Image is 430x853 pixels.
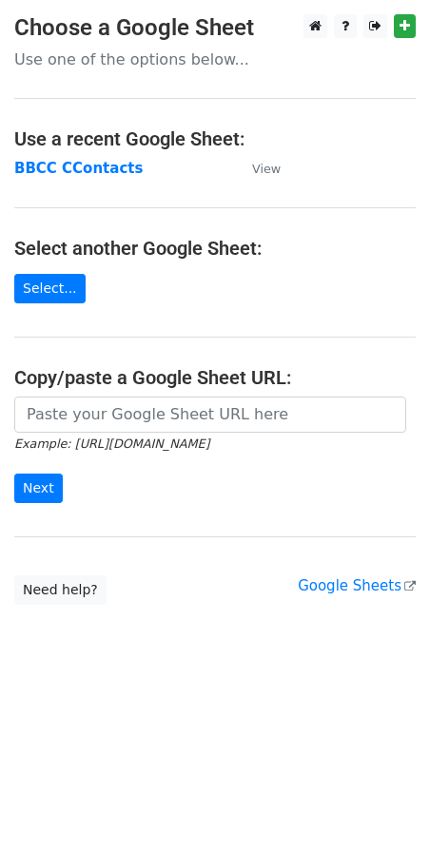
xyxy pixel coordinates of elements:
[14,49,416,69] p: Use one of the options below...
[14,397,406,433] input: Paste your Google Sheet URL here
[14,14,416,42] h3: Choose a Google Sheet
[252,162,281,176] small: View
[298,577,416,594] a: Google Sheets
[14,127,416,150] h4: Use a recent Google Sheet:
[14,474,63,503] input: Next
[14,274,86,303] a: Select...
[14,366,416,389] h4: Copy/paste a Google Sheet URL:
[233,160,281,177] a: View
[14,575,107,605] a: Need help?
[14,237,416,260] h4: Select another Google Sheet:
[14,160,143,177] a: BBCC CContacts
[14,436,209,451] small: Example: [URL][DOMAIN_NAME]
